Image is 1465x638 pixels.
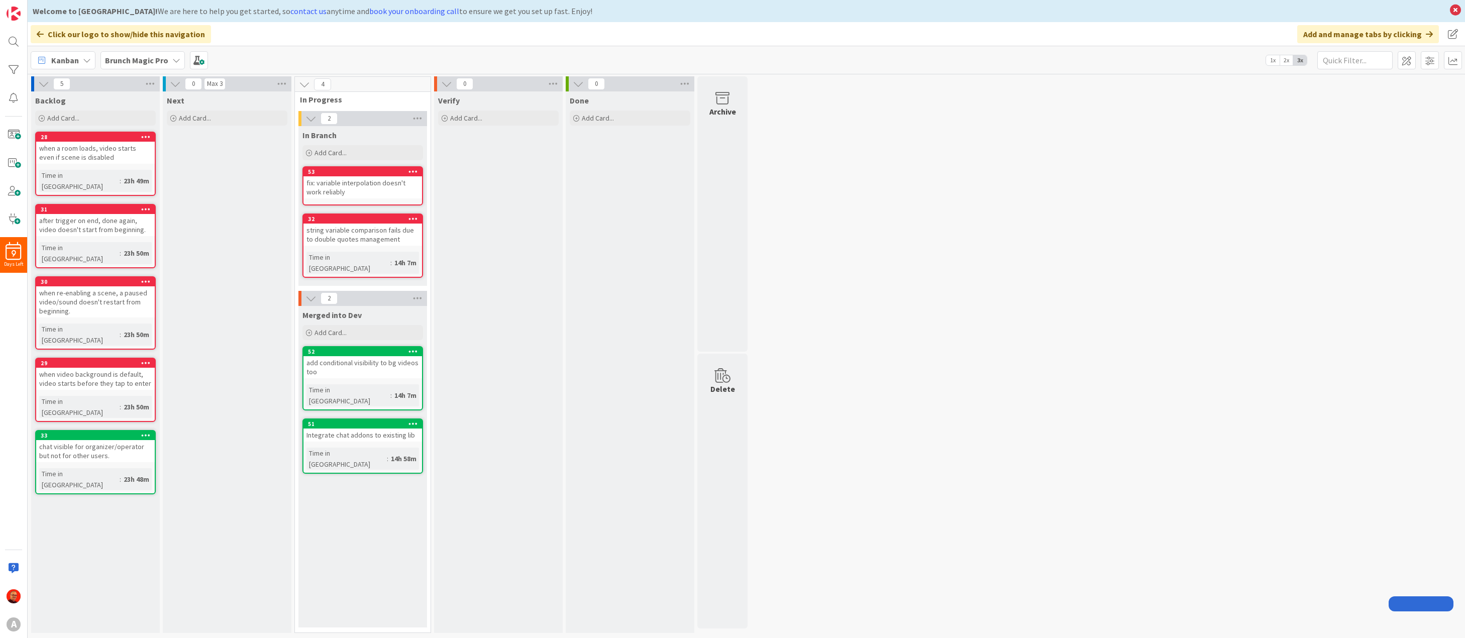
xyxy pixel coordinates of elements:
div: string variable comparison fails due to double quotes management [303,224,422,246]
span: 4 [314,78,331,90]
span: Add Card... [315,328,347,337]
div: 29when video background is default, video starts before they tap to enter [36,359,155,390]
div: 28when a room loads, video starts even if scene is disabled [36,133,155,164]
div: chat visible for organizer/operator but not for other users. [36,440,155,462]
span: : [120,329,121,340]
div: 51 [308,420,422,428]
div: 23h 49m [121,175,152,186]
img: CP [7,589,21,603]
div: Add and manage tabs by clicking [1297,25,1439,43]
div: 23h 50m [121,329,152,340]
div: Time in [GEOGRAPHIC_DATA] [306,384,390,406]
div: 33chat visible for organizer/operator but not for other users. [36,431,155,462]
div: 23h 50m [121,401,152,412]
span: Add Card... [47,114,79,123]
a: 52add conditional visibility to bg videos tooTime in [GEOGRAPHIC_DATA]:14h 7m [302,346,423,410]
span: Verify [438,95,460,105]
span: 3x [1293,55,1307,65]
div: Time in [GEOGRAPHIC_DATA] [39,324,120,346]
span: 9 [11,250,16,257]
a: 28when a room loads, video starts even if scene is disabledTime in [GEOGRAPHIC_DATA]:23h 49m [35,132,156,196]
div: 51 [303,419,422,429]
span: Kanban [51,54,79,66]
div: 30 [41,278,155,285]
div: when re-enabling a scene, a paused video/sound doesn't restart from beginning. [36,286,155,317]
span: Done [570,95,589,105]
a: 33chat visible for organizer/operator but not for other users.Time in [GEOGRAPHIC_DATA]:23h 48m [35,430,156,494]
div: 31 [36,205,155,214]
div: when video background is default, video starts before they tap to enter [36,368,155,390]
div: 32 [308,216,422,223]
a: contact us [290,6,327,16]
div: 33 [36,431,155,440]
span: : [120,248,121,259]
div: 14h 7m [392,390,419,401]
a: 32string variable comparison fails due to double quotes managementTime in [GEOGRAPHIC_DATA]:14h 7m [302,214,423,278]
div: add conditional visibility to bg videos too [303,356,422,378]
div: 52add conditional visibility to bg videos too [303,347,422,378]
div: fix: variable interpolation doesn't work reliably [303,176,422,198]
b: Welcome to [GEOGRAPHIC_DATA]! [33,6,158,16]
span: : [120,175,121,186]
div: 30 [36,277,155,286]
div: Archive [709,105,736,118]
div: 53 [303,167,422,176]
div: Time in [GEOGRAPHIC_DATA] [306,448,387,470]
a: 30when re-enabling a scene, a paused video/sound doesn't restart from beginning.Time in [GEOGRAPH... [35,276,156,350]
div: A [7,617,21,631]
span: 2 [321,113,338,125]
div: 29 [36,359,155,368]
div: 32 [303,215,422,224]
a: 29when video background is default, video starts before they tap to enterTime in [GEOGRAPHIC_DATA... [35,358,156,422]
span: 0 [185,78,202,90]
span: : [390,257,392,268]
div: We are here to help you get started, so anytime and to ensure we get you set up fast. Enjoy! [33,5,1445,17]
div: 53fix: variable interpolation doesn't work reliably [303,167,422,198]
div: 23h 50m [121,248,152,259]
span: Add Card... [450,114,482,123]
div: 31after trigger on end, done again, video doesn't start from beginning. [36,205,155,236]
div: 30when re-enabling a scene, a paused video/sound doesn't restart from beginning. [36,277,155,317]
div: 32string variable comparison fails due to double quotes management [303,215,422,246]
div: Time in [GEOGRAPHIC_DATA] [39,242,120,264]
span: : [390,390,392,401]
a: 53fix: variable interpolation doesn't work reliably [302,166,423,205]
b: Brunch Magic Pro [105,55,168,65]
input: Quick Filter... [1317,51,1393,69]
div: Time in [GEOGRAPHIC_DATA] [39,396,120,418]
div: 14h 58m [388,453,419,464]
span: Merged into Dev [302,310,362,320]
div: 33 [41,432,155,439]
span: In Progress [300,94,418,104]
span: Backlog [35,95,66,105]
span: Add Card... [582,114,614,123]
span: : [387,453,388,464]
div: Max 3 [207,81,223,86]
span: 5 [53,78,70,90]
span: 2 [321,292,338,304]
div: Time in [GEOGRAPHIC_DATA] [39,170,120,192]
span: Add Card... [315,148,347,157]
a: 31after trigger on end, done again, video doesn't start from beginning.Time in [GEOGRAPHIC_DATA]:... [35,204,156,268]
div: after trigger on end, done again, video doesn't start from beginning. [36,214,155,236]
span: In Branch [302,130,337,140]
div: 14h 7m [392,257,419,268]
span: : [120,401,121,412]
div: 28 [36,133,155,142]
div: Time in [GEOGRAPHIC_DATA] [39,468,120,490]
div: 51Integrate chat addons to existing lib [303,419,422,442]
div: 28 [41,134,155,141]
div: 52 [308,348,422,355]
span: 0 [456,78,473,90]
div: 52 [303,347,422,356]
a: 51Integrate chat addons to existing libTime in [GEOGRAPHIC_DATA]:14h 58m [302,418,423,474]
span: 2x [1280,55,1293,65]
div: 31 [41,206,155,213]
div: 23h 48m [121,474,152,485]
span: 0 [588,78,605,90]
div: 29 [41,360,155,367]
div: Time in [GEOGRAPHIC_DATA] [306,252,390,274]
div: when a room loads, video starts even if scene is disabled [36,142,155,164]
div: Integrate chat addons to existing lib [303,429,422,442]
div: Click our logo to show/hide this navigation [31,25,211,43]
